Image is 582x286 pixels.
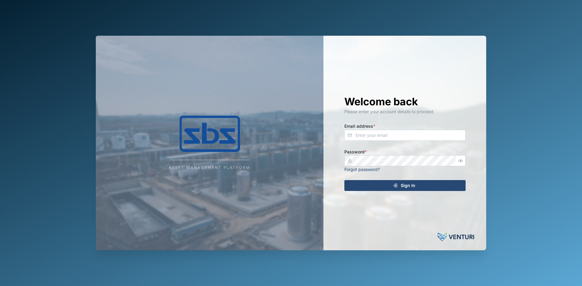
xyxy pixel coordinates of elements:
[344,149,367,155] label: Password
[169,165,250,171] div: Asset Management Platform
[344,123,375,130] label: Email address
[438,231,474,243] img: Powered by: Venturi
[149,116,270,152] img: Company Logo
[344,108,466,115] div: Please enter your account details to proceed
[344,180,466,191] button: Sign In
[401,180,415,191] span: Sign In
[344,167,380,172] a: Forgot password?
[344,95,466,108] h1: Welcome back
[344,130,466,141] input: Enter your email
